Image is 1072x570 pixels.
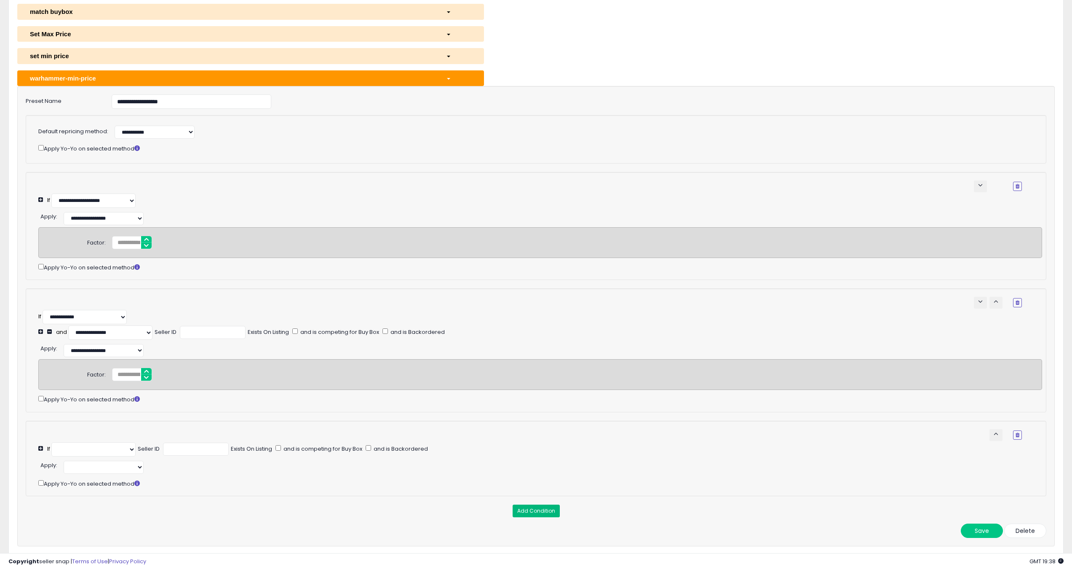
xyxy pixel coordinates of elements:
[109,557,146,565] a: Privacy Policy
[372,445,428,453] span: and is Backordered
[38,143,1022,153] div: Apply Yo-Yo on selected method
[8,557,39,565] strong: Copyright
[38,262,1042,272] div: Apply Yo-Yo on selected method
[231,445,272,453] div: Exists On Listing
[989,297,1002,309] button: keyboard_arrow_up
[155,328,176,336] div: Seller ID
[40,212,56,220] span: Apply
[17,4,484,19] button: match buybox
[974,180,987,192] button: keyboard_arrow_down
[40,342,57,353] div: :
[1004,524,1046,538] button: Delete
[248,328,289,336] div: Exists On Listing
[38,479,1042,488] div: Apply Yo-Yo on selected method
[8,558,146,566] div: seller snap | |
[992,430,1000,438] span: keyboard_arrow_up
[976,181,984,189] span: keyboard_arrow_down
[24,7,440,16] div: match buybox
[989,429,1002,441] button: keyboard_arrow_up
[87,236,106,247] div: Factor:
[961,524,1003,538] button: Save
[19,94,105,105] label: Preset Name
[1016,300,1019,305] i: Remove Condition
[974,297,987,309] button: keyboard_arrow_down
[72,557,108,565] a: Terms of Use
[17,48,484,64] button: set min price
[1016,433,1019,438] i: Remove Condition
[40,210,57,221] div: :
[40,344,56,352] span: Apply
[40,459,57,470] div: :
[976,298,984,306] span: keyboard_arrow_down
[17,70,484,86] button: warhammer-min-price
[299,328,379,336] span: and is competing for Buy Box
[17,26,484,42] button: Set Max Price
[24,51,440,60] div: set min price
[138,445,160,453] div: Seller ID
[38,394,1042,404] div: Apply Yo-Yo on selected method
[389,328,445,336] span: and is Backordered
[1016,184,1019,189] i: Remove Condition
[992,298,1000,306] span: keyboard_arrow_up
[513,505,560,517] button: Add Condition
[38,128,108,136] label: Default repricing method:
[1029,557,1064,565] span: 2025-09-16 19:38 GMT
[24,74,440,83] div: warhammer-min-price
[87,368,106,379] div: Factor:
[282,445,362,453] span: and is competing for Buy Box
[40,461,56,469] span: Apply
[24,30,440,38] div: Set Max Price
